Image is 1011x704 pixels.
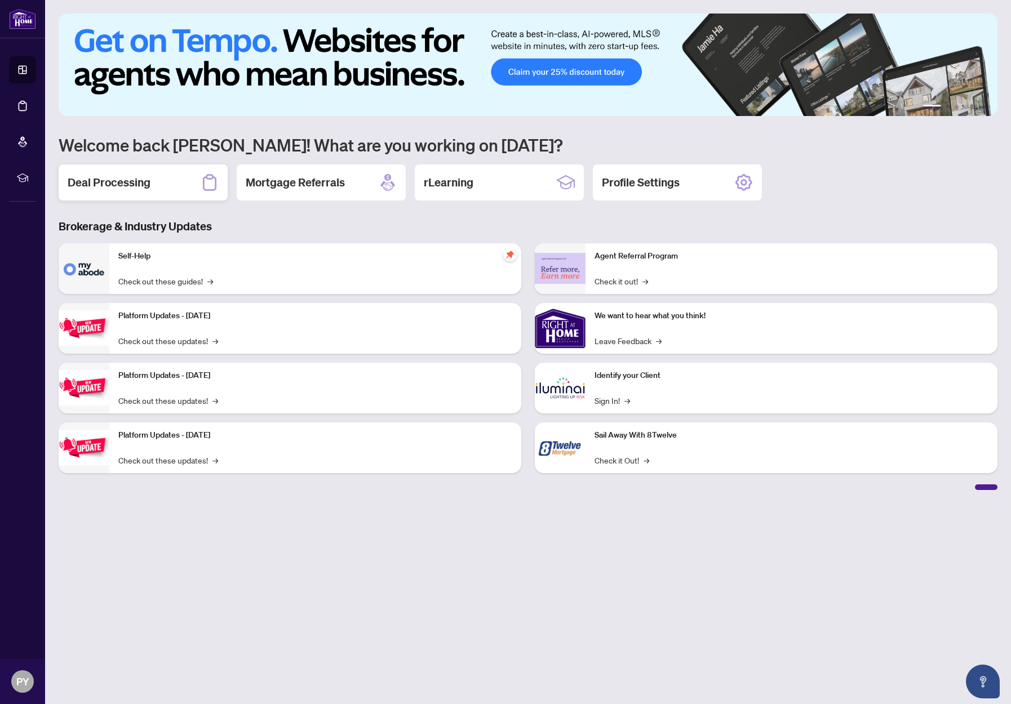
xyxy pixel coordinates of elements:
a: Check it Out!→ [595,454,649,466]
p: Sail Away With 8Twelve [595,429,988,442]
h1: Welcome back [PERSON_NAME]! What are you working on [DATE]? [59,134,997,155]
button: 2 [946,105,950,109]
a: Check out these guides!→ [118,275,213,287]
h2: Mortgage Referrals [246,175,345,190]
p: Self-Help [118,250,512,262]
span: → [642,275,648,287]
button: 3 [955,105,959,109]
p: We want to hear what you think! [595,310,988,322]
button: Open asap [966,665,1000,698]
img: Sail Away With 8Twelve [535,422,586,473]
img: Slide 0 [59,14,997,116]
span: → [212,454,218,466]
p: Agent Referral Program [595,250,988,262]
button: 5 [973,105,977,109]
h3: Brokerage & Industry Updates [59,219,997,234]
a: Leave Feedback→ [595,335,662,347]
img: logo [9,8,36,29]
img: We want to hear what you think! [535,303,586,354]
a: Check out these updates!→ [118,454,218,466]
span: → [644,454,649,466]
span: → [212,394,218,407]
span: → [624,394,630,407]
p: Platform Updates - [DATE] [118,310,512,322]
p: Platform Updates - [DATE] [118,429,512,442]
span: → [207,275,213,287]
a: Check out these updates!→ [118,394,218,407]
h2: Profile Settings [602,175,680,190]
span: PY [16,674,29,689]
a: Check it out!→ [595,275,648,287]
img: Identify your Client [535,363,586,413]
p: Identify your Client [595,369,988,382]
img: Platform Updates - July 8, 2025 [59,370,109,406]
button: 6 [982,105,986,109]
img: Self-Help [59,243,109,294]
a: Sign In!→ [595,394,630,407]
button: 4 [964,105,968,109]
h2: rLearning [424,175,473,190]
span: → [656,335,662,347]
p: Platform Updates - [DATE] [118,369,512,382]
h2: Deal Processing [68,175,150,190]
img: Platform Updates - July 21, 2025 [59,310,109,346]
a: Check out these updates!→ [118,335,218,347]
span: → [212,335,218,347]
span: pushpin [503,248,517,261]
button: 1 [923,105,941,109]
img: Agent Referral Program [535,253,586,284]
img: Platform Updates - June 23, 2025 [59,430,109,465]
